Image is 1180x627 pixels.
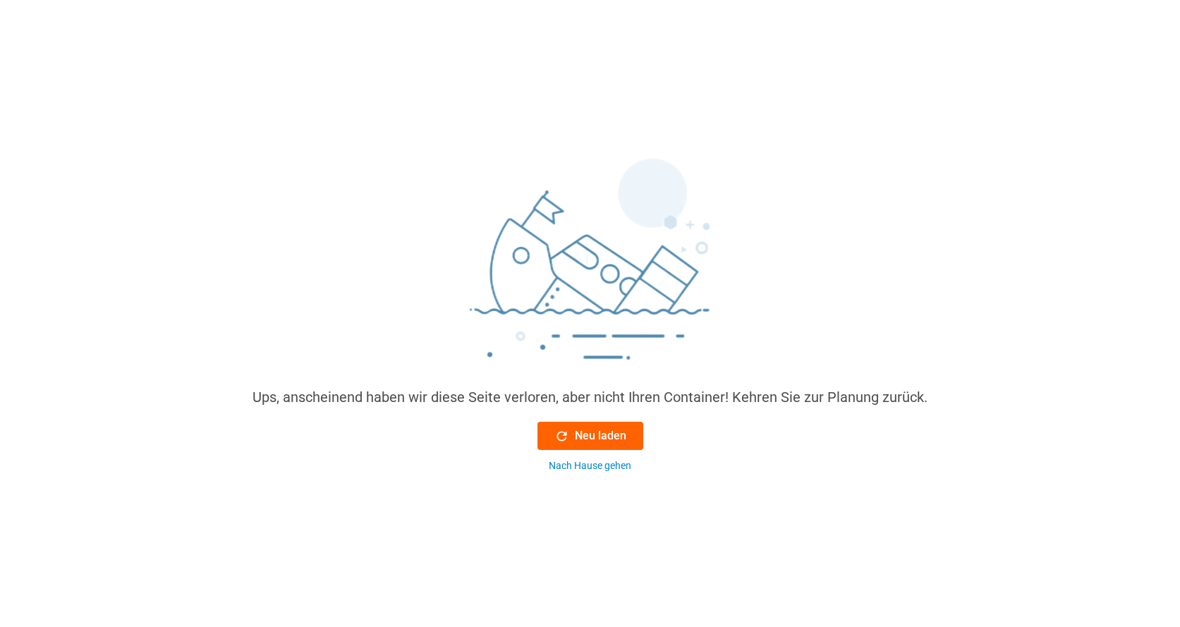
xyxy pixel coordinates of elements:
font: Ups, anscheinend haben wir diese Seite verloren, aber nicht Ihren Container! Kehren Sie zur Planu... [253,389,927,406]
font: Neu laden [575,429,626,442]
font: Nach Hause gehen [549,460,631,471]
img: sinking_ship.png [379,152,802,386]
button: Nach Hause gehen [537,458,643,473]
button: Neu laden [537,422,643,450]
